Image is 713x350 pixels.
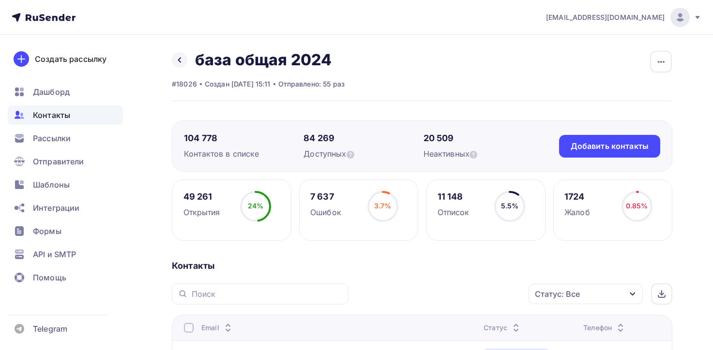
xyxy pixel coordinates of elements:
a: Контакты [8,105,123,125]
div: Ошибок [310,206,341,218]
span: Отправители [33,156,84,167]
span: [EMAIL_ADDRESS][DOMAIN_NAME] [546,13,665,22]
span: Помощь [33,272,66,283]
span: 24% [248,202,263,210]
span: Интеграции [33,202,79,214]
span: Рассылки [33,132,71,144]
button: Статус: Все [528,283,643,305]
a: Дашборд [8,82,123,102]
span: Формы [33,225,61,237]
a: Отправители [8,152,123,171]
span: Шаблоны [33,179,70,190]
a: [EMAIL_ADDRESS][DOMAIN_NAME] [546,8,701,27]
div: Создать рассылку [35,53,106,65]
input: Поиск [192,289,343,299]
div: Открытия [183,206,220,218]
div: Телефон [583,323,626,333]
a: Формы [8,221,123,241]
div: Отправлено: 55 раз [278,79,345,89]
div: #18026 [172,79,197,89]
span: Дашборд [33,86,70,98]
div: 104 778 [184,132,303,144]
a: Рассылки [8,129,123,148]
div: Email [201,323,234,333]
h2: база общая 2024 [195,50,332,70]
div: Статус: Все [535,288,580,300]
div: 11 148 [438,191,470,203]
div: 20 509 [424,132,543,144]
div: Добавить контакты [571,141,649,152]
span: API и SMTP [33,248,76,260]
div: Статус [484,323,522,333]
a: Шаблоны [8,175,123,194]
div: 7 637 [310,191,341,203]
span: Telegram [33,323,67,335]
span: 3.7% [374,202,392,210]
div: Контакты [172,260,672,272]
div: Создан [DATE] 15:11 [205,79,271,89]
span: 0.85% [626,202,648,210]
div: 49 261 [183,191,220,203]
div: Доступных [303,148,423,160]
div: Контактов в списке [184,148,303,160]
div: Отписок [438,206,470,218]
div: 84 269 [303,132,423,144]
span: 5.5% [501,202,519,210]
div: Неактивных [424,148,543,160]
span: Контакты [33,109,70,121]
div: 1724 [564,191,590,203]
div: Жалоб [564,206,590,218]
